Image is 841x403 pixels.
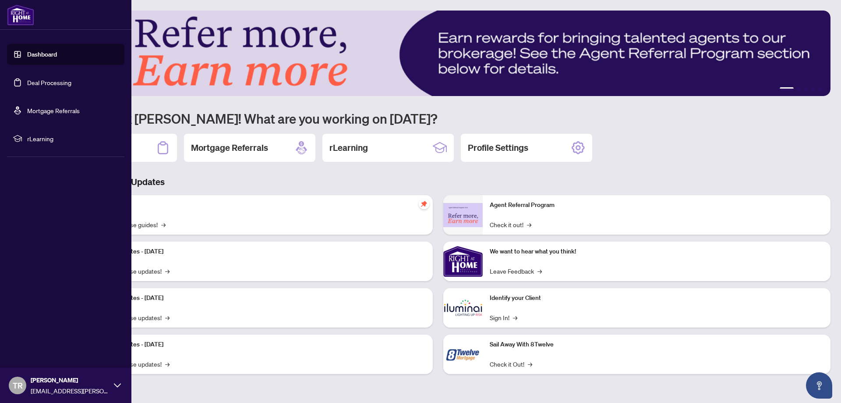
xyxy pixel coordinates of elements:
img: Agent Referral Program [443,203,483,227]
a: Check it out!→ [490,220,531,229]
button: 5 [818,87,822,91]
h3: Brokerage & Industry Updates [46,176,830,188]
p: Platform Updates - [DATE] [92,293,426,303]
h2: rLearning [329,142,368,154]
span: → [165,359,170,369]
a: Leave Feedback→ [490,266,542,276]
a: Mortgage Referrals [27,107,80,114]
p: Platform Updates - [DATE] [92,247,426,257]
a: Dashboard [27,50,57,58]
span: → [165,266,170,276]
img: Identify your Client [443,288,483,328]
span: TR [13,379,23,392]
span: [PERSON_NAME] [31,375,110,385]
span: → [527,220,531,229]
p: We want to hear what you think! [490,247,823,257]
p: Self-Help [92,200,426,210]
img: Slide 0 [46,11,830,96]
button: 2 [797,87,801,91]
span: pushpin [419,199,429,209]
button: 3 [804,87,808,91]
span: → [165,313,170,322]
h2: Mortgage Referrals [191,142,268,154]
img: logo [7,4,34,25]
a: Sign In!→ [490,313,517,322]
span: rLearning [27,134,118,143]
h1: Welcome back [PERSON_NAME]! What are you working on [DATE]? [46,110,830,127]
span: → [528,359,532,369]
span: → [513,313,517,322]
span: → [537,266,542,276]
span: [EMAIL_ADDRESS][PERSON_NAME][DOMAIN_NAME] [31,386,110,396]
img: We want to hear what you think! [443,242,483,281]
a: Deal Processing [27,78,71,86]
p: Agent Referral Program [490,200,823,210]
p: Sail Away With 8Twelve [490,340,823,350]
h2: Profile Settings [468,142,528,154]
a: Check it Out!→ [490,359,532,369]
img: Sail Away With 8Twelve [443,335,483,374]
p: Identify your Client [490,293,823,303]
p: Platform Updates - [DATE] [92,340,426,350]
button: Open asap [806,372,832,399]
span: → [161,220,166,229]
button: 1 [780,87,794,91]
button: 4 [811,87,815,91]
